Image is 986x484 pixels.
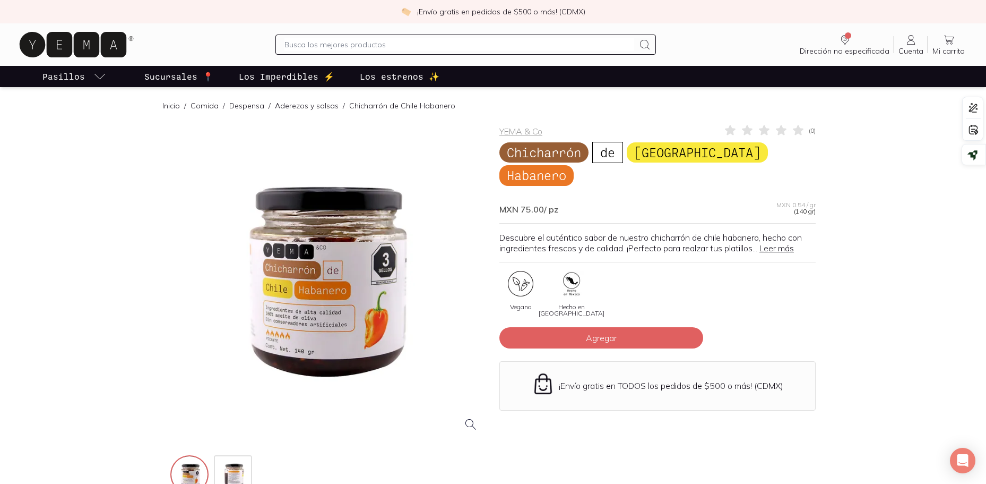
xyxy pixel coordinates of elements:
[508,271,533,296] img: certificate_86a4b5dc-104e-40e4-a7f8-89b43527f01f=fwebp-q70-w96
[539,304,604,317] span: Hecho en [GEOGRAPHIC_DATA]
[776,202,816,208] span: MXN 0.54 / gr
[627,142,768,163] span: [GEOGRAPHIC_DATA]
[795,33,894,56] a: Dirección no especificada
[586,333,617,343] span: Agregar
[759,243,794,253] a: Leer más
[191,101,219,111] a: Comida
[532,372,555,395] img: Envío
[229,101,264,111] a: Despensa
[499,204,558,215] span: MXN 75.00 / pz
[358,66,442,87] a: Los estrenos ✨
[499,142,589,163] span: Chicharrón
[559,380,783,391] p: ¡Envío gratis en TODOS los pedidos de $500 o más! (CDMX)
[809,128,816,134] span: ( 0 )
[264,100,275,111] span: /
[339,100,349,111] span: /
[219,100,229,111] span: /
[559,271,584,296] img: hecho-mexico_326b076e-927b-4bc9-9bc9-8cb88e88d018=fwebp-q70-w96
[275,101,339,111] a: Aderezos y salsas
[800,46,889,56] span: Dirección no especificada
[898,46,923,56] span: Cuenta
[499,126,542,137] a: YEMA & Co
[180,100,191,111] span: /
[592,142,623,163] span: de
[499,232,816,253] p: Descubre el auténtico sabor de nuestro chicharrón de chile habanero, hecho con ingredientes fresc...
[142,66,215,87] a: Sucursales 📍
[894,33,928,56] a: Cuenta
[144,70,213,83] p: Sucursales 📍
[42,70,85,83] p: Pasillos
[239,70,334,83] p: Los Imperdibles ⚡️
[349,100,455,111] p: Chicharrón de Chile Habanero
[928,33,969,56] a: Mi carrito
[284,38,635,51] input: Busca los mejores productos
[237,66,336,87] a: Los Imperdibles ⚡️
[417,6,585,17] p: ¡Envío gratis en pedidos de $500 o más! (CDMX)
[40,66,108,87] a: pasillo-todos-link
[401,7,411,16] img: check
[360,70,439,83] p: Los estrenos ✨
[499,165,574,185] span: Habanero
[932,46,965,56] span: Mi carrito
[950,448,975,473] div: Open Intercom Messenger
[794,208,816,215] span: (140 gr)
[499,327,703,349] button: Agregar
[510,304,532,310] span: Vegano
[162,101,180,111] a: Inicio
